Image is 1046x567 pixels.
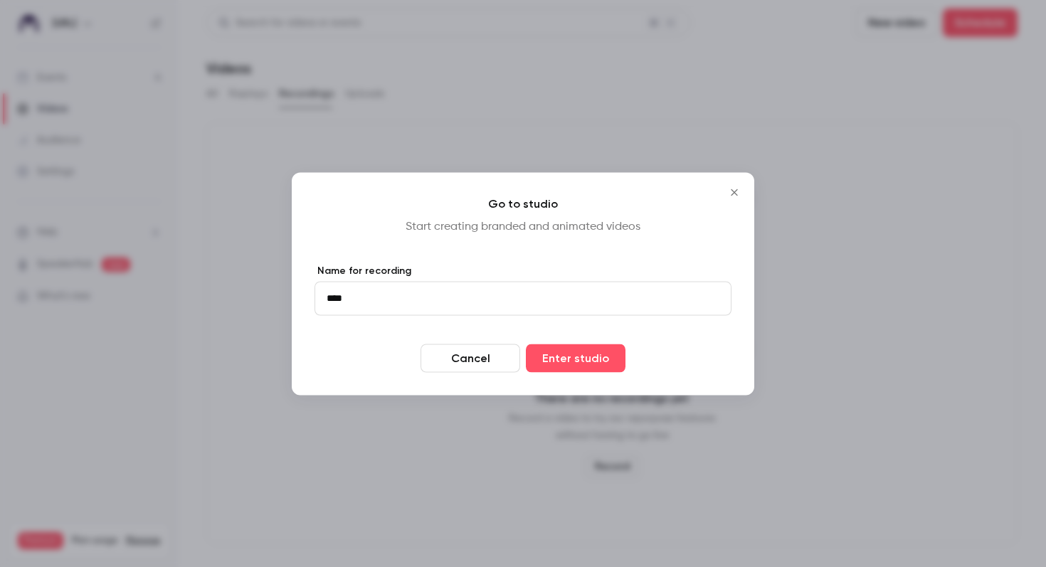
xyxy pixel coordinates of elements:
button: Cancel [421,344,520,372]
p: Start creating branded and animated videos [315,218,731,235]
button: Close [720,178,749,206]
label: Name for recording [315,263,731,277]
h4: Go to studio [315,195,731,212]
button: Enter studio [526,344,625,372]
